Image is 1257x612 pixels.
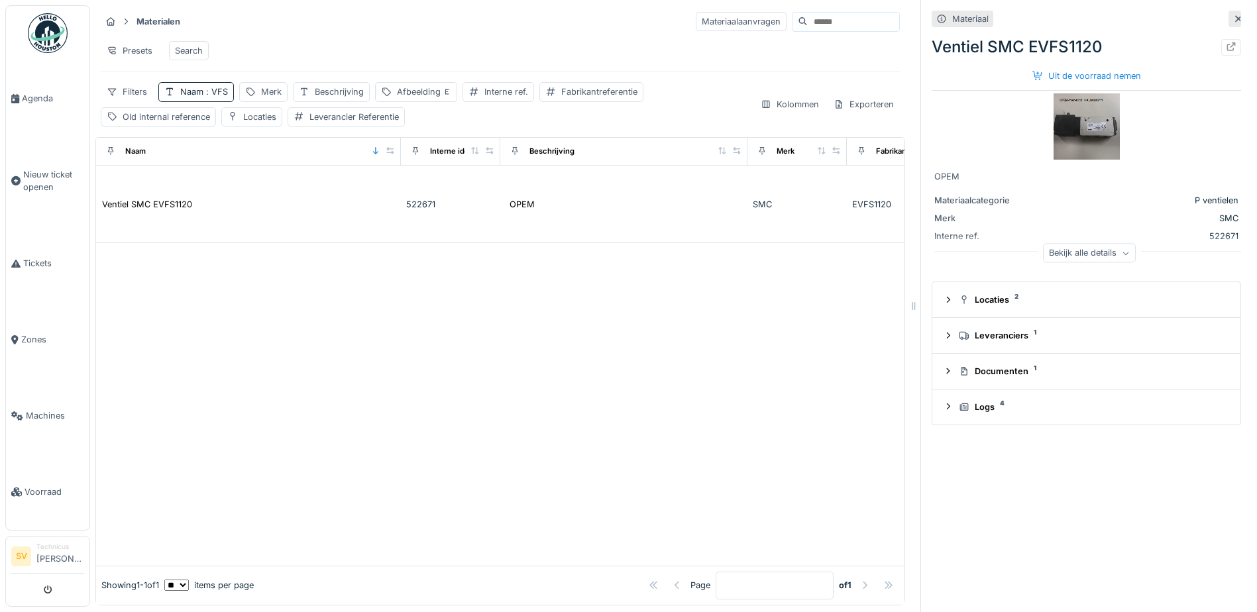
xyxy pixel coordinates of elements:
a: SV Technicus[PERSON_NAME] [11,542,84,574]
div: Logs [959,401,1225,413]
div: Merk [261,85,282,98]
div: Kolommen [755,95,825,114]
div: Interne ref. [484,85,528,98]
div: Presets [101,41,158,60]
div: Fabrikantreferentie [876,146,945,157]
div: Leveranciers [959,329,1225,342]
div: Interne identificator [430,146,502,157]
div: Locaties [243,111,276,123]
img: Ventiel SMC EVFS1120 [1054,93,1120,160]
div: Bekijk alle details [1043,244,1136,263]
a: Machines [6,378,89,454]
div: SMC [1039,212,1238,225]
span: Machines [26,409,84,422]
div: Beschrijving [529,146,574,157]
div: 522671 [1039,230,1238,242]
div: Filters [101,82,153,101]
div: Ventiel SMC EVFS1120 [932,35,1241,59]
summary: Leveranciers1 [938,323,1235,348]
span: Zones [21,333,84,346]
li: SV [11,546,31,566]
div: items per page [164,579,254,591]
span: Nieuw ticket openen [23,168,84,193]
div: SMC [753,198,842,211]
span: Agenda [22,92,84,105]
div: Showing 1 - 1 of 1 [101,579,159,591]
a: Nieuw ticket openen [6,136,89,225]
a: Tickets [6,225,89,301]
div: Uit de voorraad nemen [1027,67,1146,85]
div: OPEM [510,198,535,211]
strong: Materialen [131,15,186,28]
summary: Locaties2 [938,287,1235,312]
div: Page [690,579,710,591]
img: Badge_color-CXgf-gQk.svg [28,13,68,53]
div: Materiaalaanvragen [696,12,787,31]
div: Fabrikantreferentie [561,85,637,98]
a: Zones [6,301,89,378]
strong: of 1 [839,579,851,591]
div: Merk [934,212,1034,225]
div: Materiaal [952,13,989,25]
div: Locaties [959,293,1225,306]
div: Ventiel SMC EVFS1120 [102,198,192,211]
div: Documenten [959,365,1225,378]
div: P ventielen [1039,194,1238,207]
div: OPEM [934,170,1238,183]
a: Agenda [6,60,89,136]
div: Naam [125,146,146,157]
div: Materiaalcategorie [934,194,1034,207]
div: 522671 [406,198,495,211]
div: Merk [777,146,794,157]
div: Exporteren [828,95,900,114]
span: : VFS [203,87,228,97]
div: Technicus [36,542,84,552]
div: Naam [180,85,228,98]
div: Search [175,44,203,57]
summary: Documenten1 [938,359,1235,383]
li: [PERSON_NAME] [36,542,84,570]
span: Voorraad [25,485,84,498]
div: Old internal reference [123,111,210,123]
div: Interne ref. [934,230,1034,242]
div: Leverancier Referentie [309,111,399,123]
span: Tickets [23,257,84,270]
div: Afbeelding [397,85,451,98]
div: EVFS1120 [852,198,941,211]
a: Voorraad [6,454,89,530]
summary: Logs4 [938,395,1235,419]
div: Beschrijving [315,85,364,98]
